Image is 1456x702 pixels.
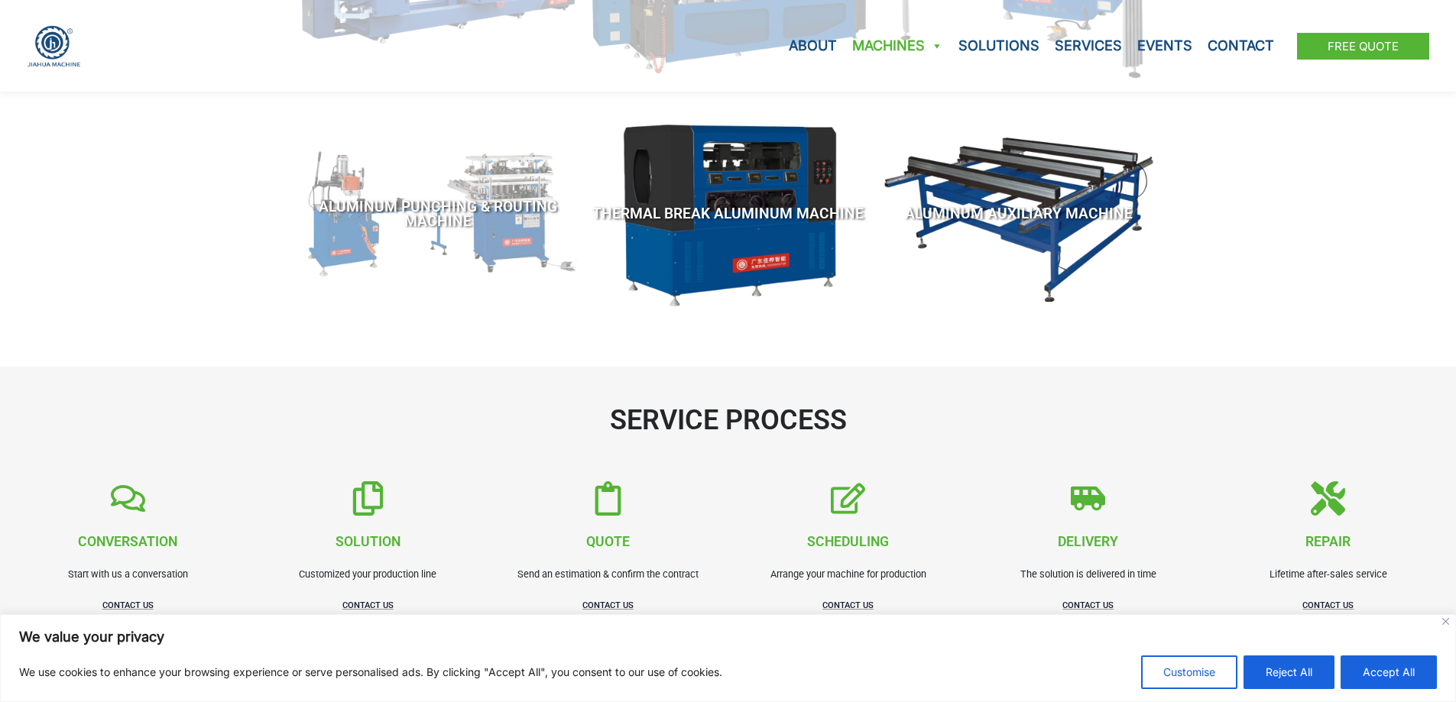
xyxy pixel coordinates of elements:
[905,206,1133,221] span: Aluminum Auxiliary Machine
[27,25,81,67] img: JH Aluminium Window & Door Processing Machines
[1442,618,1449,625] img: Close
[1297,33,1429,60] a: Free Quote
[1341,655,1437,689] button: Accept All
[592,206,864,221] span: Thermal Break Aluminum Machine
[770,565,926,584] p: Arrange your machine for production
[1058,534,1118,549] span: delivery
[905,133,1133,294] a: Aluminum Auxiliary Machine
[19,663,722,681] p: We use cookies to enhance your browsing experience or serve personalised ads. By clicking "Accept...
[1305,534,1351,549] span: repair
[582,600,634,610] a: CONTACT US
[19,628,1437,646] p: We value your privacy
[1270,565,1387,584] p: Lifetime after-sales service
[1062,600,1114,610] a: CONTACT US
[299,565,436,584] p: Customized your production line
[336,534,400,549] span: solution
[300,199,576,228] span: Aluminum Punching & Routing Machine
[807,534,889,549] span: scheduling
[300,126,576,302] a: Aluminum Punching & Routing Machine
[592,133,864,294] a: Thermal Break Aluminum Machine
[68,565,188,584] p: Start with us a conversation
[1020,565,1156,584] p: The solution is delivered in time
[517,565,699,584] p: Send an estimation & confirm the contract
[102,600,154,610] a: CONTACT US
[1244,655,1334,689] button: Reject All
[342,600,394,610] a: CONTACT US
[1302,600,1354,610] a: CONTACT US
[586,534,630,549] span: quote
[822,600,874,610] a: CONTACT US
[1141,655,1237,689] button: Customise
[78,534,177,549] span: conversation
[610,403,847,438] h3: Service Process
